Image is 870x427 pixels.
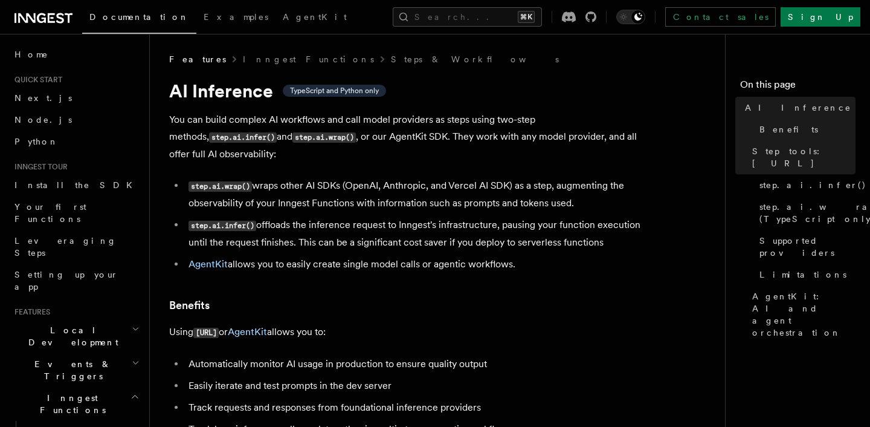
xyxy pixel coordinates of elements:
[10,353,142,387] button: Events & Triggers
[747,285,855,344] a: AgentKit: AI and agent orchestration
[10,392,130,416] span: Inngest Functions
[243,53,374,65] a: Inngest Functions
[755,196,855,230] a: step.ai.wrap() (TypeScript only)
[14,93,72,103] span: Next.js
[391,53,559,65] a: Steps & Workflows
[740,77,855,97] h4: On this page
[755,119,855,140] a: Benefits
[169,53,226,65] span: Features
[283,12,347,22] span: AgentKit
[10,174,142,196] a: Install the SDK
[209,132,277,143] code: step.ai.infer()
[14,137,59,146] span: Python
[185,256,652,273] li: allows you to easily create single model calls or agentic workflows.
[188,258,228,270] a: AgentKit
[89,12,189,22] span: Documentation
[10,324,132,348] span: Local Development
[14,48,48,60] span: Home
[10,75,62,85] span: Quick start
[14,202,86,224] span: Your first Functions
[169,111,652,163] p: You can build complex AI workflows and call model providers as steps using two-step methods, and ...
[10,109,142,131] a: Node.js
[204,12,268,22] span: Examples
[745,102,851,114] span: AI Inference
[196,4,275,33] a: Examples
[14,236,117,258] span: Leveraging Steps
[10,196,142,230] a: Your first Functions
[759,179,866,191] span: step.ai.infer()
[185,217,652,251] li: offloads the inference request to Inngest's infrastructure, pausing your function execution until...
[14,180,140,190] span: Install the SDK
[10,319,142,353] button: Local Development
[616,10,645,24] button: Toggle dark mode
[185,399,652,416] li: Track requests and responses from foundational inference providers
[747,140,855,174] a: Step tools: [URL]
[759,269,846,281] span: Limitations
[10,87,142,109] a: Next.js
[14,270,118,292] span: Setting up your app
[740,97,855,119] a: AI Inference
[185,356,652,373] li: Automatically monitor AI usage in production to ensure quality output
[169,80,652,102] h1: AI Inference
[193,328,219,338] code: [URL]
[10,264,142,298] a: Setting up your app
[10,307,50,317] span: Features
[752,290,855,339] span: AgentKit: AI and agent orchestration
[275,4,354,33] a: AgentKit
[14,115,72,125] span: Node.js
[228,326,267,337] a: AgentKit
[10,230,142,264] a: Leveraging Steps
[518,11,535,23] kbd: ⌘K
[82,4,196,34] a: Documentation
[292,132,356,143] code: step.ai.wrap()
[188,181,252,192] code: step.ai.wrap()
[10,162,68,172] span: Inngest tour
[759,123,818,135] span: Benefits
[169,324,652,341] p: Using or allows you to:
[781,7,860,27] a: Sign Up
[188,221,256,231] code: step.ai.infer()
[169,297,210,314] a: Benefits
[10,358,132,382] span: Events & Triggers
[752,145,855,169] span: Step tools: [URL]
[393,7,542,27] button: Search...⌘K
[10,44,142,65] a: Home
[185,377,652,394] li: Easily iterate and test prompts in the dev server
[185,177,652,212] li: wraps other AI SDKs (OpenAI, Anthropic, and Vercel AI SDK) as a step, augmenting the observabilit...
[10,131,142,152] a: Python
[759,235,855,259] span: Supported providers
[755,264,855,285] a: Limitations
[755,230,855,264] a: Supported providers
[10,387,142,421] button: Inngest Functions
[755,174,855,196] a: step.ai.infer()
[290,86,379,96] span: TypeScript and Python only
[665,7,776,27] a: Contact sales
